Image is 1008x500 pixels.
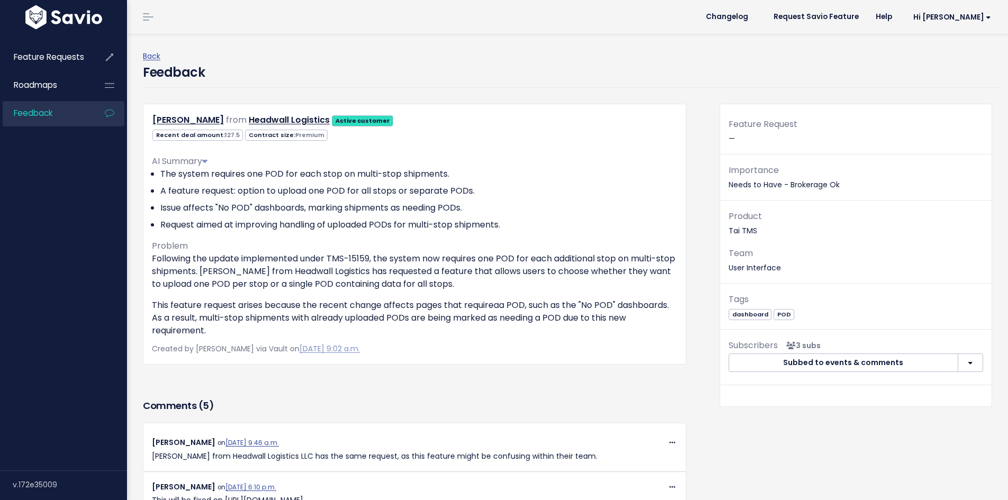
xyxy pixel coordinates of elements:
span: Problem [152,240,188,252]
span: Premium [295,131,324,139]
h4: Feedback [143,63,205,82]
span: AI Summary [152,155,207,167]
p: [PERSON_NAME] from Headwall Logistics LLC has the same request, as this feature might be confusin... [152,450,677,463]
a: dashboard [729,308,771,319]
span: Recent deal amount: [152,130,243,141]
span: [PERSON_NAME] [152,481,215,492]
a: POD [774,308,794,319]
a: [DATE] 6:10 p.m. [225,483,276,492]
span: Changelog [706,13,748,21]
span: <p><strong>Subscribers</strong><br><br> - Angie Prada<br> - Santiago Ruiz<br> - Santiago Hernánde... [782,340,821,351]
span: Tags [729,293,749,305]
span: Hi [PERSON_NAME] [913,13,991,21]
a: [DATE] 9:46 a.m. [225,439,279,447]
a: Feedback [3,101,88,125]
span: POD [774,309,794,320]
button: Subbed to events & comments [729,353,958,372]
span: Contract size: [245,130,328,141]
a: Headwall Logistics [249,114,330,126]
span: on [217,483,276,492]
span: Team [729,247,753,259]
a: Feature Requests [3,45,88,69]
span: Product [729,210,762,222]
strong: Active customer [335,116,390,125]
li: The system requires one POD for each stop on multi-stop shipments. [160,168,677,180]
h3: Comments ( ) [143,398,686,413]
span: dashboard [729,309,771,320]
p: Tai TMS [729,209,983,238]
li: Issue affects "No POD" dashboards, marking shipments as needing PODs. [160,202,677,214]
span: 127.5 [225,131,240,139]
span: Feature Request [729,118,797,130]
a: Roadmaps [3,73,88,97]
p: Following the update implemented under TMS-15159, the system now requires one POD for each additi... [152,252,677,290]
p: This feature request arises because the recent change affects pages that requireaa POD, such as t... [152,299,677,337]
a: Hi [PERSON_NAME] [901,9,1000,25]
p: User Interface [729,246,983,275]
a: Back [143,51,160,61]
li: A feature request: option to upload one POD for all stops or separate PODs. [160,185,677,197]
span: from [226,114,247,126]
span: Created by [PERSON_NAME] via Vault on [152,343,360,354]
img: logo-white.9d6f32f41409.svg [23,5,105,29]
span: Feedback [14,107,52,119]
a: Help [867,9,901,25]
span: Roadmaps [14,79,57,90]
span: [PERSON_NAME] [152,437,215,448]
div: — [720,117,992,154]
li: Request aimed at improving handling of uploaded PODs for multi-stop shipments. [160,219,677,231]
a: [DATE] 9:02 a.m. [299,343,360,354]
p: Needs to Have - Brokerage Ok [729,163,983,192]
span: Subscribers [729,339,778,351]
span: 5 [203,399,209,412]
span: Feature Requests [14,51,84,62]
span: Importance [729,164,779,176]
div: v.172e35009 [13,471,127,498]
span: on [217,439,279,447]
a: Request Savio Feature [765,9,867,25]
a: [PERSON_NAME] [152,114,224,126]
